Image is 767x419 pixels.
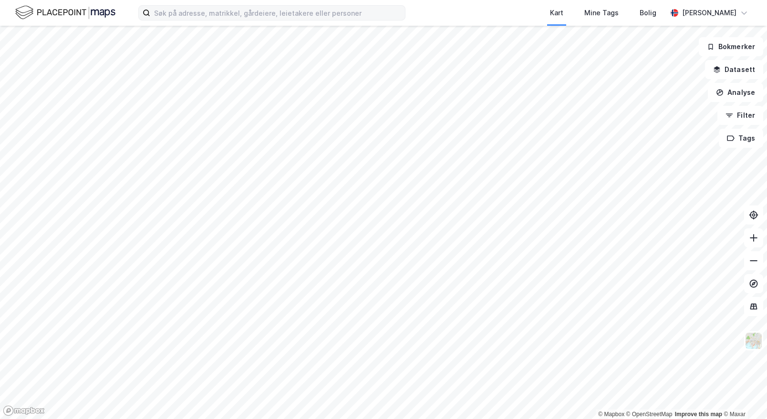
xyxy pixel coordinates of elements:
input: Søk på adresse, matrikkel, gårdeiere, leietakere eller personer [150,6,405,20]
img: Z [745,332,763,350]
div: Kontrollprogram for chat [719,373,767,419]
button: Filter [717,106,763,125]
a: OpenStreetMap [626,411,673,418]
button: Analyse [708,83,763,102]
div: Bolig [640,7,656,19]
button: Tags [719,129,763,148]
div: Kart [550,7,563,19]
iframe: Chat Widget [719,373,767,419]
a: Improve this map [675,411,722,418]
div: Mine Tags [584,7,619,19]
a: Mapbox [598,411,624,418]
a: Mapbox homepage [3,405,45,416]
button: Datasett [705,60,763,79]
button: Bokmerker [699,37,763,56]
div: [PERSON_NAME] [682,7,736,19]
img: logo.f888ab2527a4732fd821a326f86c7f29.svg [15,4,115,21]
